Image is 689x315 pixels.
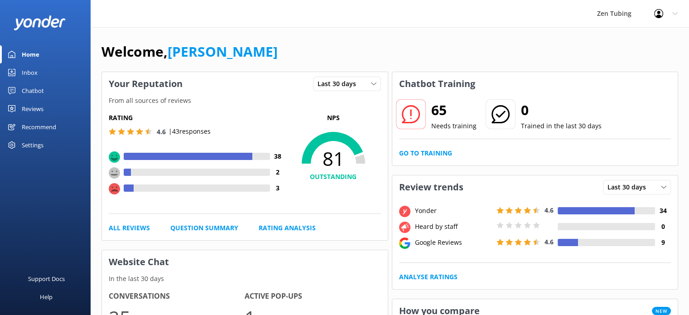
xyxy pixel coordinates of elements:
div: Google Reviews [413,237,494,247]
h4: 3 [270,183,286,193]
h4: Conversations [109,291,245,302]
span: 4.6 [544,206,554,214]
h4: 34 [655,206,671,216]
h1: Welcome, [101,41,278,63]
span: New [652,307,671,315]
span: Last 30 days [607,182,651,192]
span: 81 [286,147,381,170]
div: Reviews [22,100,43,118]
div: Recommend [22,118,56,136]
h3: Website Chat [102,250,388,274]
p: | 43 responses [169,126,211,136]
h3: Chatbot Training [392,72,482,96]
h3: Your Reputation [102,72,189,96]
span: 4.6 [157,127,166,136]
div: Settings [22,136,43,154]
img: yonder-white-logo.png [14,15,66,30]
a: Go to Training [399,148,452,158]
a: Question Summary [170,223,238,233]
div: Chatbot [22,82,44,100]
div: Support Docs [28,270,65,288]
h4: 9 [655,237,671,247]
div: Yonder [413,206,494,216]
h4: OUTSTANDING [286,172,381,182]
h4: Active Pop-ups [245,291,381,302]
div: Help [40,288,53,306]
span: 4.6 [544,237,554,246]
a: Rating Analysis [259,223,316,233]
p: In the last 30 days [102,274,388,284]
a: Analyse Ratings [399,272,458,282]
a: [PERSON_NAME] [168,42,278,61]
h5: Rating [109,113,286,123]
h3: Review trends [392,175,470,199]
div: Inbox [22,63,38,82]
h4: 38 [270,151,286,161]
div: Home [22,45,39,63]
a: All Reviews [109,223,150,233]
h2: 0 [521,99,602,121]
h4: 2 [270,167,286,177]
p: Trained in the last 30 days [521,121,602,131]
p: From all sources of reviews [102,96,388,106]
h2: 65 [431,99,477,121]
p: NPS [286,113,381,123]
p: Needs training [431,121,477,131]
span: Last 30 days [318,79,361,89]
div: Heard by staff [413,222,494,232]
h4: 0 [655,222,671,232]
